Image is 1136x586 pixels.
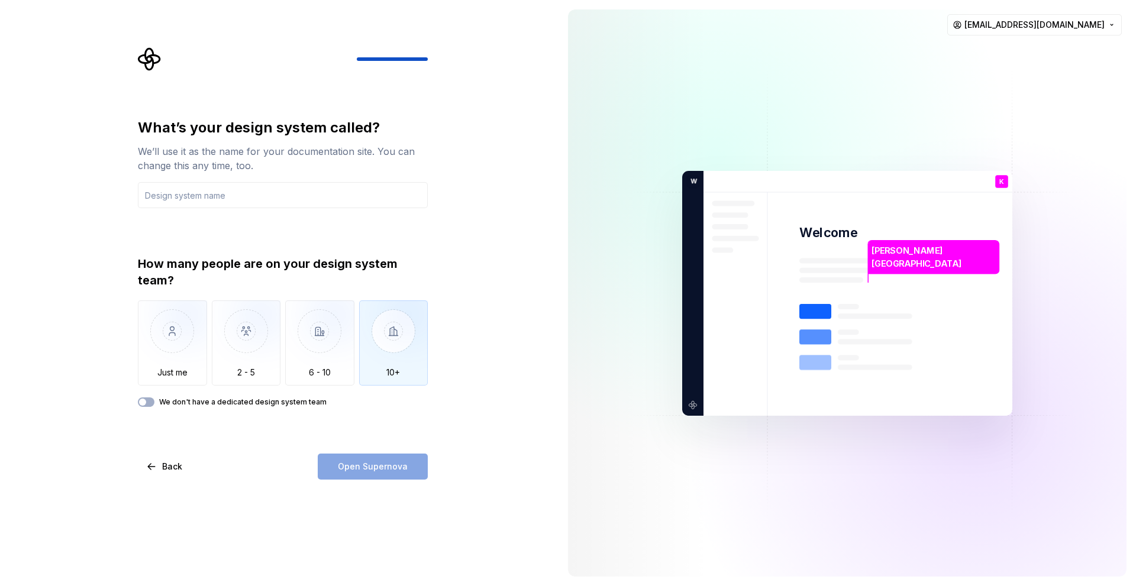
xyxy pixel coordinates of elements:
[999,178,1004,184] p: K
[686,176,697,186] p: W
[138,182,428,208] input: Design system name
[799,224,857,241] p: Welcome
[159,397,327,407] label: We don't have a dedicated design system team
[872,244,995,270] p: [PERSON_NAME][GEOGRAPHIC_DATA]
[947,14,1122,35] button: [EMAIL_ADDRESS][DOMAIN_NAME]
[138,255,428,289] div: How many people are on your design system team?
[964,19,1105,31] span: [EMAIL_ADDRESS][DOMAIN_NAME]
[138,118,428,137] div: What’s your design system called?
[138,454,192,480] button: Back
[138,144,428,173] div: We’ll use it as the name for your documentation site. You can change this any time, too.
[138,47,162,71] svg: Supernova Logo
[162,461,182,472] span: Back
